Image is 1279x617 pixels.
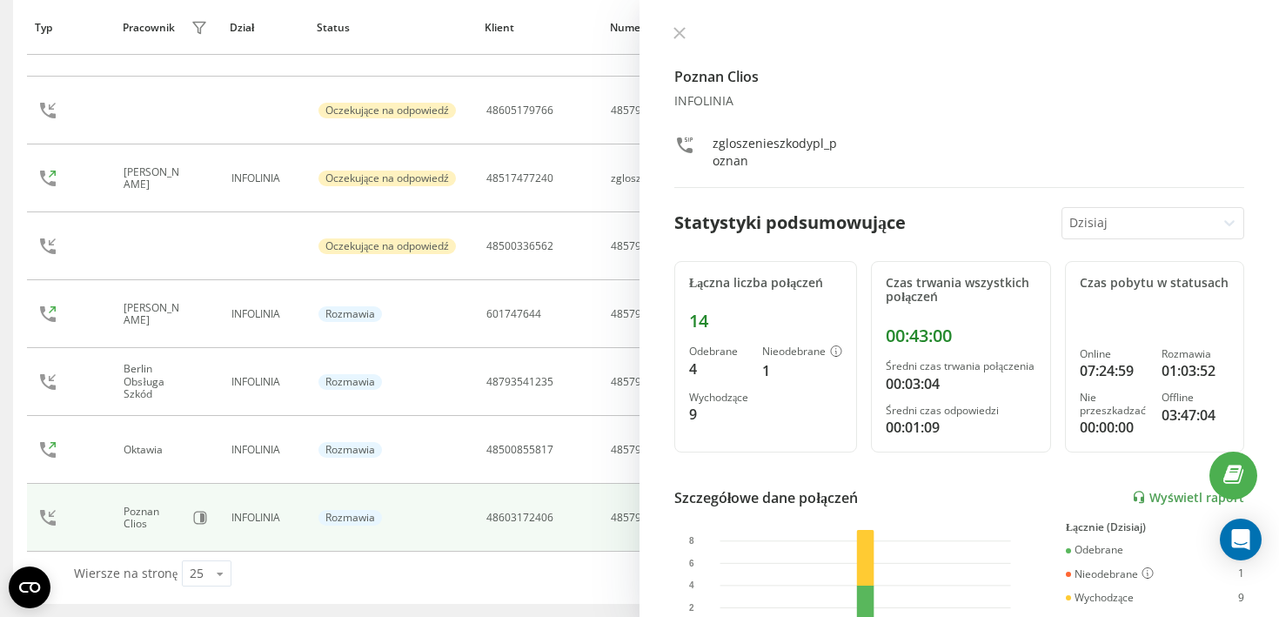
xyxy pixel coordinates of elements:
[123,22,175,34] div: Pracownik
[689,603,694,613] text: 2
[231,308,299,320] div: INFOLINIA
[886,325,1035,346] div: 00:43:00
[1080,360,1148,381] div: 07:24:59
[318,510,382,526] div: Rozmawia
[689,536,694,546] text: 8
[611,104,678,117] div: 48579775353
[1066,544,1123,556] div: Odebrane
[231,376,299,388] div: INFOLINIA
[124,166,186,191] div: [PERSON_NAME]
[1066,592,1134,604] div: Wychodzące
[1238,567,1244,581] div: 1
[231,172,299,184] div: INFOLINIA
[713,135,841,170] div: zgloszenieszkodypl_poznan
[1162,360,1229,381] div: 01:03:52
[689,359,748,379] div: 4
[689,311,842,332] div: 14
[1080,417,1148,438] div: 00:00:00
[611,240,678,252] div: 48579775319
[674,66,1244,87] h4: Poznan Clios
[486,376,553,388] div: 48793541235
[124,506,184,531] div: Poznan Clios
[486,172,553,184] div: 48517477240
[318,442,382,458] div: Rozmawia
[318,103,456,118] div: Oczekujące na odpowiedź
[74,565,177,581] span: Wiersze na stronę
[1132,490,1244,505] a: Wyświetl raport
[230,22,301,34] div: Dział
[318,374,382,390] div: Rozmawia
[317,22,468,34] div: Status
[886,417,1035,438] div: 00:01:09
[124,302,186,327] div: [PERSON_NAME]
[1080,392,1148,417] div: Nie przeszkadzać
[1162,348,1229,360] div: Rozmawia
[486,512,553,524] div: 48603172406
[124,444,167,456] div: Oktawia
[886,405,1035,417] div: Średni czas odpowiedzi
[486,240,553,252] div: 48500336562
[610,22,801,34] div: Numer biznesowy
[611,512,678,524] div: 48579775353
[611,376,678,388] div: 48579775353
[611,172,742,184] div: zgloszenieszkodypl_jurczyk
[1220,519,1262,560] div: Open Intercom Messenger
[886,276,1035,305] div: Czas trwania wszystkich połączeń
[318,238,456,254] div: Oczekujące na odpowiedź
[1162,392,1229,404] div: Offline
[674,487,858,508] div: Szczegółowe dane połączeń
[124,363,186,400] div: Berlin Obsługa Szkód
[1066,567,1154,581] div: Nieodebrane
[611,308,678,320] div: 48579775353
[486,444,553,456] div: 48500855817
[611,444,678,456] div: 48579775716
[689,580,694,590] text: 4
[485,22,593,34] div: Klient
[318,306,382,322] div: Rozmawia
[318,171,456,186] div: Oczekujące na odpowiedź
[1162,405,1229,426] div: 03:47:04
[689,276,842,291] div: Łączna liczba połączeń
[886,373,1035,394] div: 00:03:04
[1080,348,1148,360] div: Online
[124,30,186,56] div: [PERSON_NAME]
[231,444,299,456] div: INFOLINIA
[486,308,541,320] div: 601747644
[689,345,748,358] div: Odebrane
[486,104,553,117] div: 48605179766
[1080,276,1229,291] div: Czas pobytu w statusach
[689,392,748,404] div: Wychodzące
[1066,521,1244,533] div: Łącznie (Dzisiaj)
[689,404,748,425] div: 9
[762,360,842,381] div: 1
[674,94,1244,109] div: INFOLINIA
[231,512,299,524] div: INFOLINIA
[190,565,204,582] div: 25
[674,210,906,236] div: Statystyki podsumowujące
[886,360,1035,372] div: Średni czas trwania połączenia
[9,567,50,608] button: Open CMP widget
[762,345,842,359] div: Nieodebrane
[1238,592,1244,604] div: 9
[689,558,694,567] text: 6
[35,22,106,34] div: Typ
